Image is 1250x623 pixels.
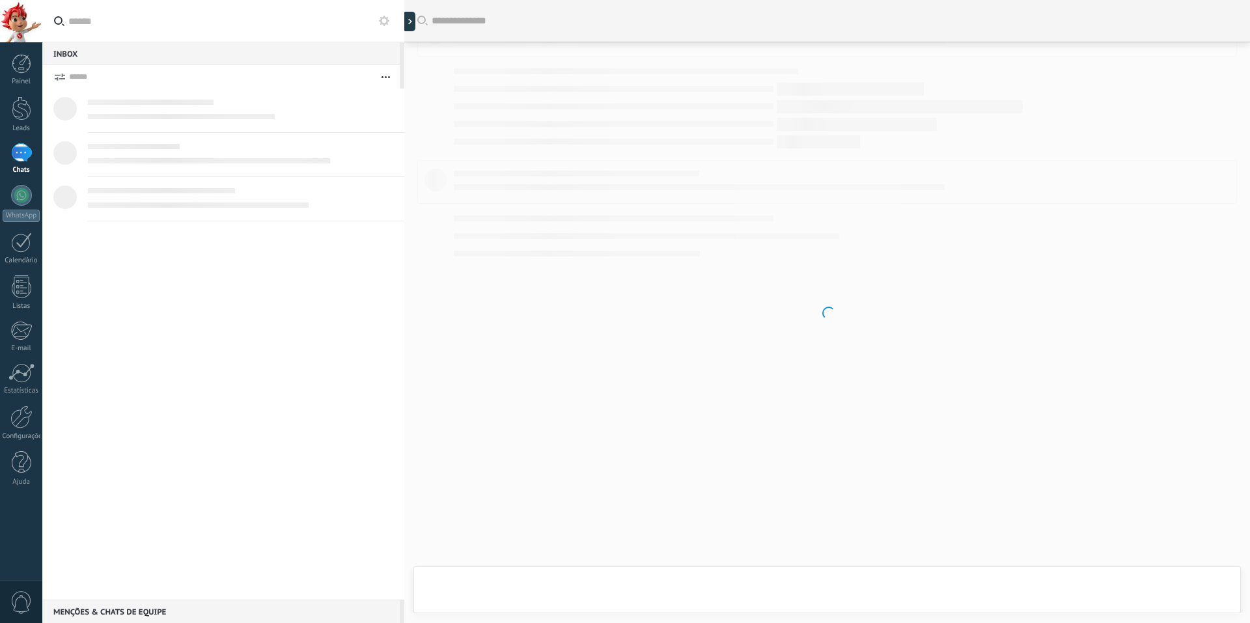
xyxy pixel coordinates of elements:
div: Calendário [3,256,40,265]
div: Mostrar [402,12,415,31]
div: WhatsApp [3,210,40,222]
div: Leads [3,124,40,133]
div: Inbox [42,42,400,65]
div: E-mail [3,344,40,353]
div: Ajuda [3,478,40,486]
div: Menções & Chats de equipe [42,600,400,623]
div: Painel [3,77,40,86]
div: Chats [3,166,40,174]
div: Configurações [3,432,40,441]
div: Estatísticas [3,387,40,395]
div: Listas [3,302,40,311]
